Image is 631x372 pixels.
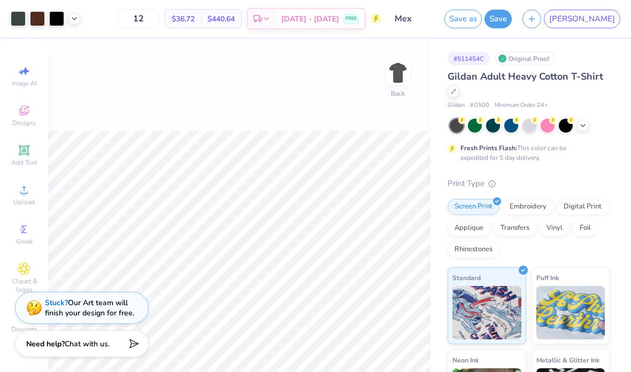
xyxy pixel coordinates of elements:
[536,286,605,339] img: Puff Ink
[13,198,35,206] span: Upload
[448,52,490,65] div: # 511454C
[118,9,159,28] input: – –
[26,339,65,349] strong: Need help?
[12,119,36,127] span: Designs
[540,220,570,236] div: Vinyl
[45,298,68,308] strong: Stuck?
[5,277,43,294] span: Clipart & logos
[452,354,479,366] span: Neon Ink
[11,325,37,334] span: Decorate
[503,199,553,215] div: Embroidery
[11,158,37,167] span: Add Text
[557,199,609,215] div: Digital Print
[448,101,465,110] span: Gildan
[387,8,439,29] input: Untitled Design
[12,79,37,88] span: Image AI
[448,242,499,258] div: Rhinestones
[444,10,482,28] button: Save as
[494,220,536,236] div: Transfers
[452,286,521,339] img: Standard
[448,177,610,190] div: Print Type
[172,13,195,25] span: $36.72
[452,272,481,283] span: Standard
[484,10,512,28] button: Save
[45,298,134,318] div: Our Art team will finish your design for free.
[391,89,405,98] div: Back
[470,101,489,110] span: # G500
[536,354,599,366] span: Metallic & Glitter Ink
[65,339,110,349] span: Chat with us.
[573,220,598,236] div: Foil
[460,144,517,152] strong: Fresh Prints Flash:
[448,70,603,83] span: Gildan Adult Heavy Cotton T-Shirt
[207,13,235,25] span: $440.64
[281,13,339,25] span: [DATE] - [DATE]
[549,13,615,25] span: [PERSON_NAME]
[16,237,33,246] span: Greek
[495,101,548,110] span: Minimum Order: 24 +
[495,52,555,65] div: Original Proof
[536,272,559,283] span: Puff Ink
[345,15,357,22] span: FREE
[460,143,592,162] div: This color can be expedited for 5 day delivery.
[448,199,499,215] div: Screen Print
[544,10,620,28] a: [PERSON_NAME]
[448,220,490,236] div: Applique
[387,62,409,83] img: Back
